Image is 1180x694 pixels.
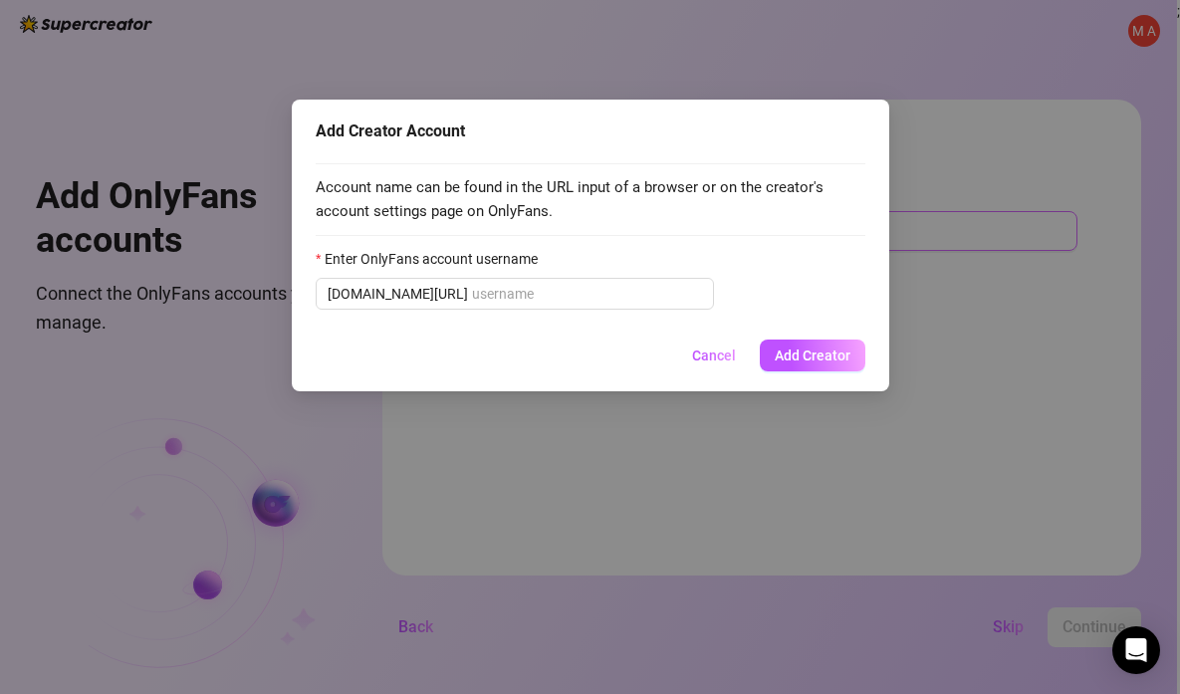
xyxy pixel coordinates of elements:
[328,283,468,305] span: [DOMAIN_NAME][URL]
[692,347,736,363] span: Cancel
[472,283,702,305] input: Enter OnlyFans account username
[316,176,865,223] span: Account name can be found in the URL input of a browser or on the creator's account settings page...
[1112,626,1160,674] div: Open Intercom Messenger
[316,248,551,270] label: Enter OnlyFans account username
[316,119,865,143] div: Add Creator Account
[676,340,752,371] button: Cancel
[775,347,850,363] span: Add Creator
[760,340,865,371] button: Add Creator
